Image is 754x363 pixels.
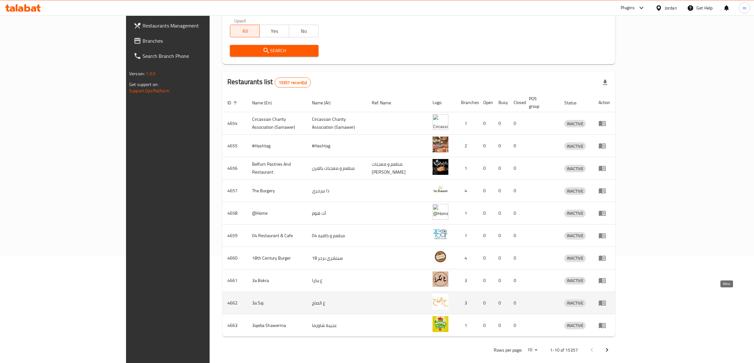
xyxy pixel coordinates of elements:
td: 0 [493,314,509,337]
td: 0 [478,225,493,247]
td: 0 [509,135,524,157]
h2: Restaurants list [227,77,311,88]
button: No [289,25,319,37]
td: 1 [456,202,478,225]
td: 4 [456,247,478,269]
td: مطعم و كافيه 04 [307,225,367,247]
span: ID [227,99,239,107]
td: 0 [493,180,509,202]
td: 0 [493,292,509,314]
td: 1 [456,157,478,180]
td: 0 [493,225,509,247]
div: Menu [599,209,610,217]
span: No [292,27,316,36]
button: Search [230,45,319,57]
span: Restaurants Management [143,22,247,29]
td: #Hashtag [307,135,367,157]
span: Ref. Name [372,99,399,107]
td: 3 [456,269,478,292]
span: Name (Ar) [312,99,339,107]
td: 18 سينشري برجر [307,247,367,269]
td: 3ajeba Shawerma [247,314,307,337]
div: INACTIVE [564,255,586,262]
td: 04 Restaurant & Cafe [247,225,307,247]
td: Belfurn Pastries And Restaurant [247,157,307,180]
th: Busy [493,93,509,112]
td: 0 [493,202,509,225]
td: ع الصاج [307,292,367,314]
td: 0 [478,112,493,135]
td: 0 [493,247,509,269]
th: Branches [456,93,478,112]
td: @Home [247,202,307,225]
div: Menu [599,254,610,262]
span: m [743,4,746,11]
th: Open [478,93,493,112]
td: 0 [509,247,524,269]
td: ​Circassian ​Charity ​Association​ (Samawer) [307,112,367,135]
td: 3a Bokra [247,269,307,292]
td: 0 [478,247,493,269]
td: 0 [509,157,524,180]
span: INACTIVE [564,188,586,195]
div: Menu [599,232,610,239]
span: Branches [143,37,247,45]
td: 0 [478,314,493,337]
div: Menu [599,120,610,127]
td: 0 [509,112,524,135]
span: INACTIVE [564,143,586,150]
td: 0 [478,180,493,202]
div: INACTIVE [564,232,586,240]
th: Logo [428,93,456,112]
div: Menu [599,322,610,329]
td: 0 [478,269,493,292]
div: Rows per page: [525,345,540,355]
td: 0 [493,157,509,180]
td: 3 [456,292,478,314]
div: Menu [599,164,610,172]
span: INACTIVE [564,299,586,307]
img: @Home [433,204,448,220]
td: مطعم و معجنات بالفرن [307,157,367,180]
button: Yes [259,25,289,37]
img: #Hashtag [433,137,448,152]
p: 1-10 of 15357 [550,346,578,354]
a: Branches [129,33,252,48]
td: مطعم و معجنات [PERSON_NAME] [367,157,428,180]
div: Menu [599,142,610,150]
td: 0 [478,157,493,180]
img: 04 Restaurant & Cafe [433,226,448,242]
td: 2 [456,135,478,157]
button: All [230,25,260,37]
a: Support.OpsPlatform [129,87,169,95]
td: 0 [478,292,493,314]
span: Status [564,99,585,107]
button: Next page [599,342,615,358]
div: Plugins [621,4,635,12]
span: All [233,27,257,36]
span: INACTIVE [564,210,586,217]
a: Search Branch Phone [129,48,252,64]
td: The Burgery [247,180,307,202]
td: 0 [509,292,524,314]
td: ​Circassian ​Charity ​Association​ (Samawer) [247,112,307,135]
div: INACTIVE [564,187,586,195]
td: 18th Century Burger [247,247,307,269]
td: 0 [509,314,524,337]
span: 1.0.0 [146,70,155,78]
a: Restaurants Management [129,18,252,33]
td: 1 [456,112,478,135]
span: INACTIVE [564,120,586,127]
span: Yes [262,27,287,36]
img: 3a Bokra [433,271,448,287]
th: Closed [509,93,524,112]
table: enhanced table [222,93,615,337]
span: Search Branch Phone [143,52,247,60]
span: POS group [529,95,552,110]
img: 18th Century Burger [433,249,448,265]
div: Jordan [665,4,677,11]
td: 3a Saj [247,292,307,314]
div: Total records count [275,77,311,88]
